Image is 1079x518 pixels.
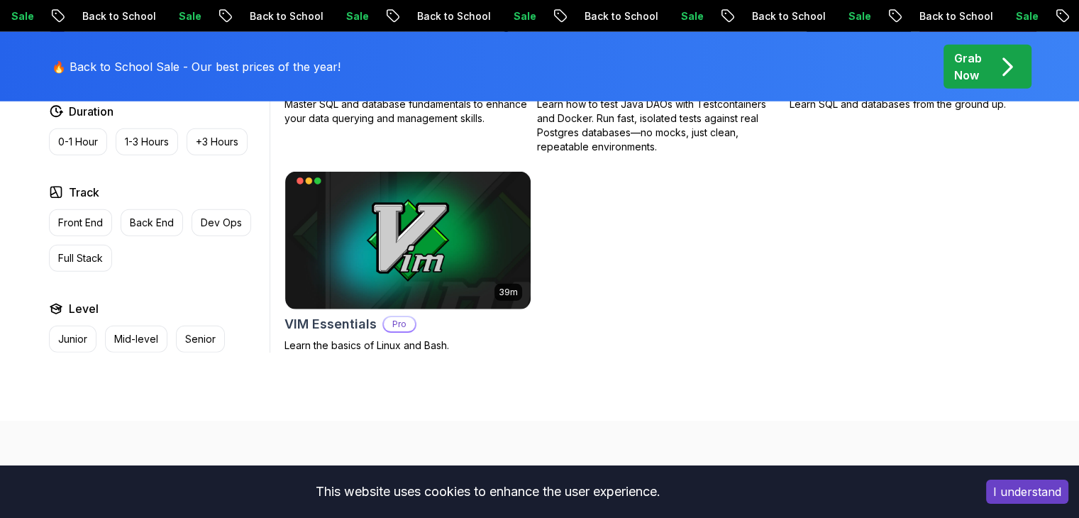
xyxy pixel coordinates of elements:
[284,338,531,353] p: Learn the basics of Linux and Bash.
[116,128,178,155] button: 1-3 Hours
[668,9,713,23] p: Sale
[49,128,107,155] button: 0-1 Hour
[284,314,377,334] h2: VIM Essentials
[69,103,114,120] h2: Duration
[187,128,248,155] button: +3 Hours
[49,209,112,236] button: Front End
[790,97,1036,111] p: Learn SQL and databases from the ground up.
[284,171,531,353] a: VIM Essentials card39mVIM EssentialsProLearn the basics of Linux and Bash.
[58,135,98,149] p: 0-1 Hour
[906,9,1002,23] p: Back to School
[196,135,238,149] p: +3 Hours
[165,9,211,23] p: Sale
[49,245,112,272] button: Full Stack
[52,58,341,75] p: 🔥 Back to School Sale - Our best prices of the year!
[571,9,668,23] p: Back to School
[114,332,158,346] p: Mid-level
[986,480,1068,504] button: Accept cookies
[105,326,167,353] button: Mid-level
[58,332,87,346] p: Junior
[954,50,982,84] p: Grab Now
[285,172,531,309] img: VIM Essentials card
[58,216,103,230] p: Front End
[236,9,333,23] p: Back to School
[130,216,174,230] p: Back End
[185,332,216,346] p: Senior
[284,97,531,126] p: Master SQL and database fundamentals to enhance your data querying and management skills.
[537,97,784,154] p: Learn how to test Java DAOs with Testcontainers and Docker. Run fast, isolated tests against real...
[176,326,225,353] button: Senior
[58,251,103,265] p: Full Stack
[69,300,99,317] h2: Level
[1002,9,1048,23] p: Sale
[333,9,378,23] p: Sale
[499,287,518,298] p: 39m
[69,184,99,201] h2: Track
[404,9,500,23] p: Back to School
[738,9,835,23] p: Back to School
[11,476,965,507] div: This website uses cookies to enhance the user experience.
[500,9,546,23] p: Sale
[384,317,415,331] p: Pro
[201,216,242,230] p: Dev Ops
[192,209,251,236] button: Dev Ops
[835,9,880,23] p: Sale
[69,9,165,23] p: Back to School
[121,209,183,236] button: Back End
[49,326,96,353] button: Junior
[125,135,169,149] p: 1-3 Hours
